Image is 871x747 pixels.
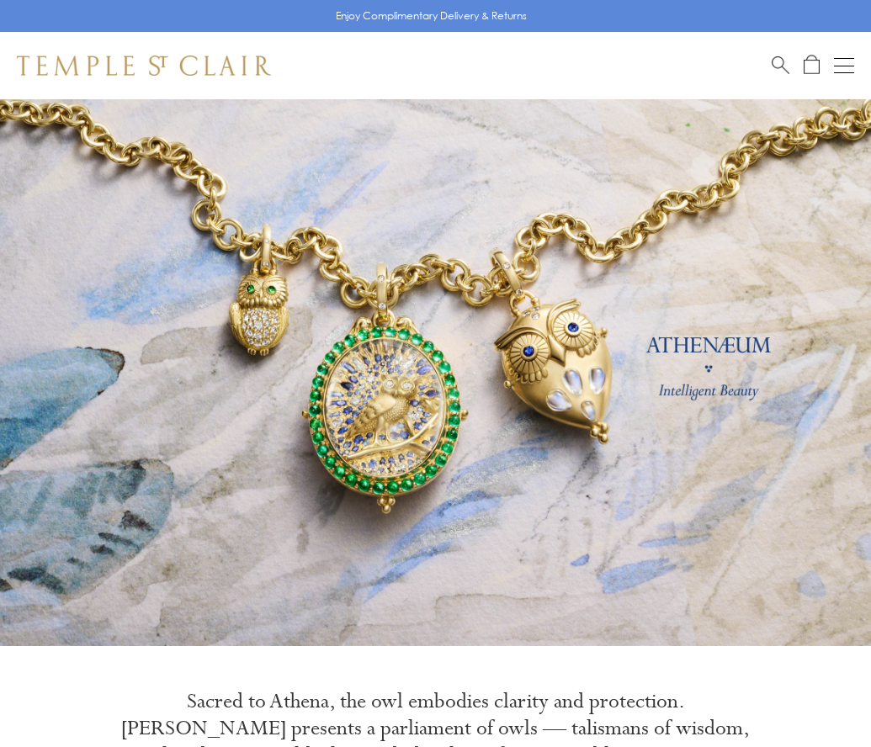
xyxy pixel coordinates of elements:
button: Open navigation [834,56,854,76]
a: Open Shopping Bag [804,55,820,76]
a: Search [772,55,789,76]
img: Temple St. Clair [17,56,271,76]
p: Enjoy Complimentary Delivery & Returns [336,8,527,24]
